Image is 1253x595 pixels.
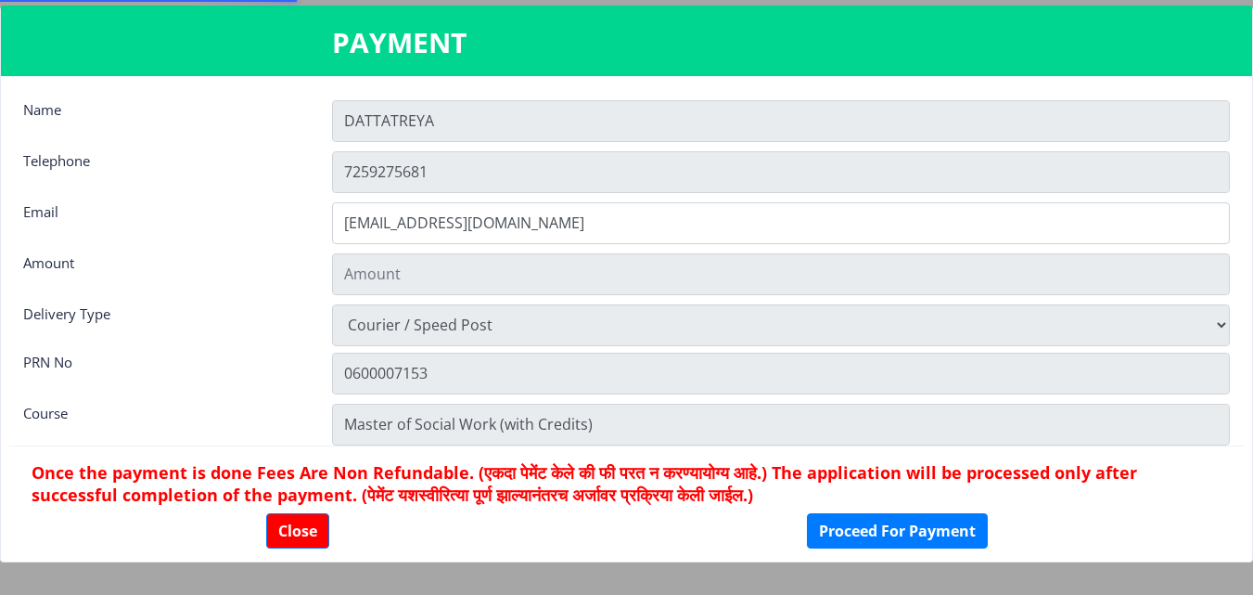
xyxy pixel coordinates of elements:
[332,202,1230,244] input: Email
[332,353,1230,395] input: Zipcode
[332,100,1230,142] input: Name
[9,202,318,239] div: Email
[332,253,1230,295] input: Amount
[9,253,318,291] div: Amount
[9,304,318,342] div: Delivery Type
[9,353,318,390] div: PRN No
[332,151,1230,193] input: Telephone
[32,461,1221,506] h6: Once the payment is done Fees Are Non Refundable. (एकदा पेमेंट केले की फी परत न करण्यायोग्य आहे.)...
[9,100,318,137] div: Name
[332,404,1230,446] input: Zipcode
[9,404,318,441] div: Course
[332,24,922,61] h3: PAYMENT
[807,513,988,549] button: Proceed For Payment
[266,513,329,549] button: Close
[9,151,318,188] div: Telephone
